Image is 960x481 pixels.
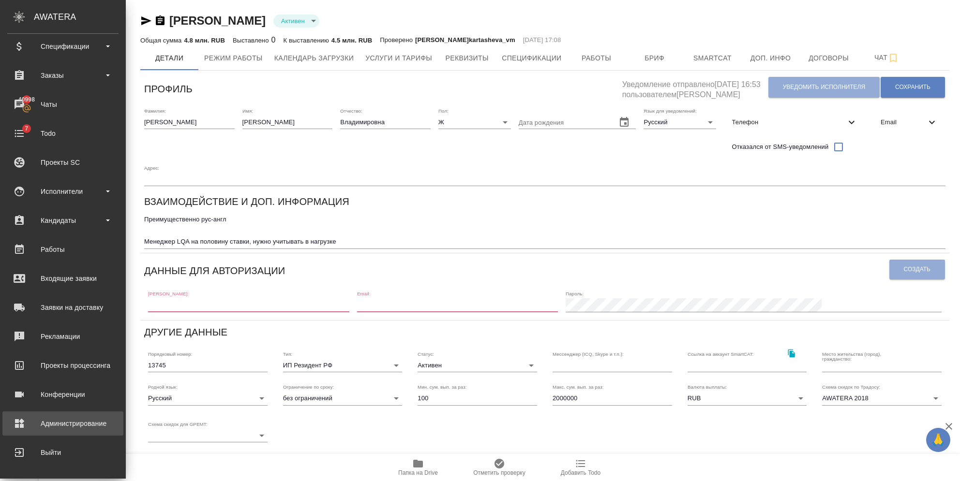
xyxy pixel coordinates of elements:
label: Пол: [438,108,449,113]
p: 4.5 млн. RUB [331,37,372,44]
label: Ограничение по сроку: [283,385,334,390]
button: 🙏 [926,428,950,452]
a: Выйти [2,440,123,465]
button: Добавить Todo [540,454,621,481]
div: Телефон [724,112,865,133]
button: Скопировать ссылку для ЯМессенджера [140,15,152,27]
h6: Данные для авторизации [144,263,285,278]
p: 4.8 млн. RUB [184,37,225,44]
div: Администрирование [7,416,119,431]
label: Мессенджер (ICQ, Skype и т.п.): [553,351,624,356]
button: Сохранить [881,77,945,98]
span: Детали [146,52,193,64]
div: Email [873,112,945,133]
div: 0 [233,34,276,46]
label: Фамилия: [144,108,166,113]
h6: Взаимодействие и доп. информация [144,194,349,209]
div: Русский [644,116,716,129]
p: К выставлению [284,37,331,44]
a: Заявки на доставку [2,295,123,320]
a: Администрирование [2,411,123,436]
h6: Профиль [144,81,193,97]
div: Проекты процессинга [7,358,119,373]
span: Доп. инфо [748,52,794,64]
button: Отметить проверку [459,454,540,481]
label: Порядковый номер: [148,351,192,356]
a: Проекты процессинга [2,353,123,378]
a: Проекты SC [2,150,123,175]
span: Режим работы [204,52,263,64]
div: AWATERA [34,7,126,27]
div: Заявки на доставку [7,300,119,315]
span: 7 [19,124,34,133]
a: Рекламации [2,324,123,349]
label: Родной язык: [148,385,178,390]
label: Язык для уведомлений: [644,108,697,113]
a: Работы [2,237,123,262]
div: Кандидаты [7,213,119,228]
div: Работы [7,242,119,257]
svg: Подписаться [887,52,899,64]
textarea: Преимущественно рус-англ Менеджер LQA на половину ставки, нужно учитывать в нагрузке [144,216,945,246]
span: 🙏 [930,430,946,450]
span: Календарь загрузки [274,52,354,64]
a: 7Todo [2,121,123,146]
span: Договоры [806,52,852,64]
span: Отметить проверку [473,469,525,476]
span: 40998 [13,95,41,104]
span: Папка на Drive [398,469,438,476]
p: Выставлено [233,37,271,44]
div: Русский [148,392,268,405]
label: Тип: [283,351,292,356]
label: Ссылка на аккаунт SmartCAT: [688,351,754,356]
span: Добавить Todo [561,469,600,476]
button: Скопировать ссылку [154,15,166,27]
span: Реквизиты [444,52,490,64]
div: RUB [688,392,807,405]
h6: Другие данные [144,324,227,340]
span: Отказался от SMS-уведомлений [732,142,828,152]
label: Валюта выплаты: [688,385,727,390]
span: Телефон [732,117,846,127]
a: Входящие заявки [2,266,123,291]
a: [PERSON_NAME] [169,14,266,27]
label: Отчество: [340,108,362,113]
p: [DATE] 17:08 [523,35,561,45]
span: Бриф [631,52,678,64]
div: Чаты [7,97,119,112]
span: Smartcat [690,52,736,64]
div: Спецификации [7,39,119,54]
span: Сохранить [895,83,930,91]
label: Схема скидок по Традосу: [822,385,880,390]
label: [PERSON_NAME]: [148,292,189,296]
div: без ограничений [283,392,403,405]
label: Имя: [242,108,253,113]
div: Проекты SC [7,155,119,170]
label: Мин. сум. вып. за раз: [418,385,467,390]
p: Проверено [380,35,415,45]
div: Конференции [7,387,119,402]
p: [PERSON_NAME]kartasheva_vm [415,35,515,45]
label: Пароль: [566,292,584,296]
label: Место жительства (город), гражданство: [822,351,912,361]
div: Входящие заявки [7,271,119,286]
div: Todo [7,126,119,141]
div: Исполнители [7,184,119,199]
div: Ж [438,116,511,129]
span: Услуги и тарифы [365,52,432,64]
h5: Уведомление отправлено [DATE] 16:53 пользователем [PERSON_NAME] [622,74,768,100]
a: 40998Чаты [2,92,123,117]
p: Общая сумма [140,37,184,44]
div: Активен [273,15,319,28]
div: AWATERA 2018 [822,392,942,405]
label: Схема скидок для GPEMT: [148,422,208,426]
button: Активен [278,17,308,25]
label: Email: [357,292,371,296]
a: Конференции [2,382,123,407]
div: ИП Резидент РФ [283,359,403,372]
label: Адрес: [144,165,159,170]
span: Чат [864,52,910,64]
label: Макс. сум. вып. за раз: [553,385,604,390]
span: Email [881,117,926,127]
label: Статус: [418,351,434,356]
